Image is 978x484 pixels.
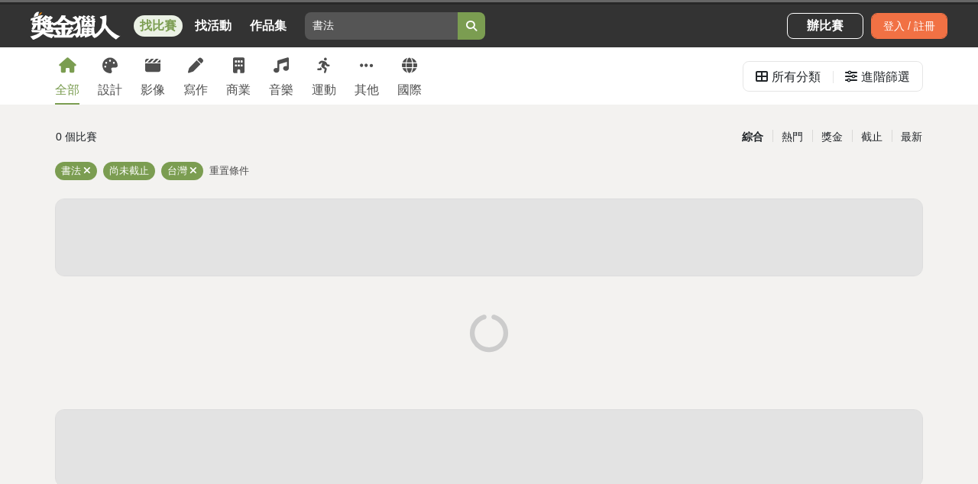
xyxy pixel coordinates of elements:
div: 音樂 [269,81,293,99]
a: 其他 [355,47,379,105]
div: 綜合 [733,124,772,150]
div: 進階篩選 [861,62,910,92]
div: 熱門 [772,124,812,150]
a: 音樂 [269,47,293,105]
a: 全部 [55,47,79,105]
input: 有長照挺你，care到心坎裡！青春出手，拍出照顧 影音徵件活動 [305,12,458,40]
a: 寫作 [183,47,208,105]
div: 其他 [355,81,379,99]
a: 設計 [98,47,122,105]
span: 尚未截止 [109,165,149,176]
div: 寫作 [183,81,208,99]
a: 運動 [312,47,336,105]
div: 0 個比賽 [56,124,344,150]
div: 截止 [852,124,892,150]
a: 影像 [141,47,165,105]
span: 書法 [61,165,81,176]
div: 獎金 [812,124,852,150]
span: 重置條件 [209,165,249,176]
div: 最新 [892,124,931,150]
div: 全部 [55,81,79,99]
a: 辦比賽 [787,13,863,39]
div: 設計 [98,81,122,99]
div: 運動 [312,81,336,99]
span: 台灣 [167,165,187,176]
a: 找活動 [189,15,238,37]
a: 作品集 [244,15,293,37]
div: 影像 [141,81,165,99]
div: 所有分類 [772,62,821,92]
a: 國際 [397,47,422,105]
div: 登入 / 註冊 [871,13,947,39]
div: 國際 [397,81,422,99]
div: 商業 [226,81,251,99]
a: 商業 [226,47,251,105]
a: 找比賽 [134,15,183,37]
